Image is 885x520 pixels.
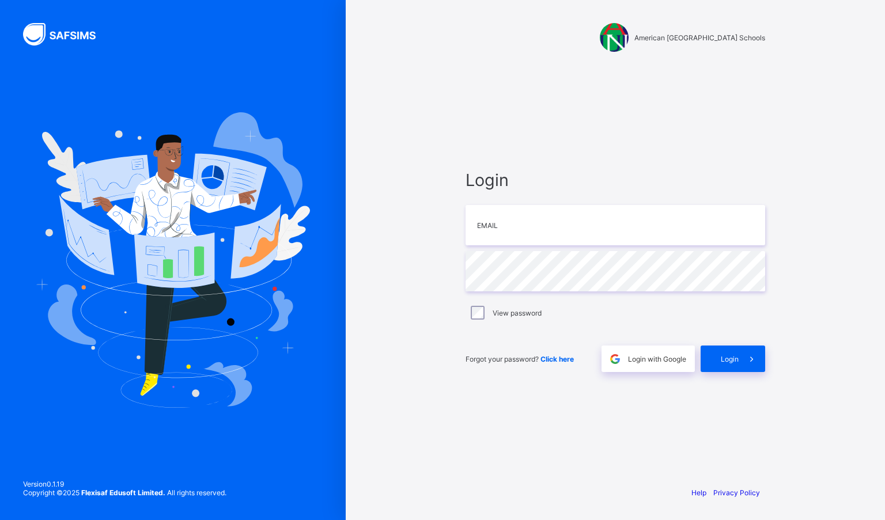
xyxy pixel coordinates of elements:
span: Forgot your password? [466,355,574,363]
span: Login with Google [628,355,686,363]
a: Privacy Policy [713,488,760,497]
span: Login [466,170,765,190]
img: Hero Image [36,112,310,407]
strong: Flexisaf Edusoft Limited. [81,488,165,497]
img: SAFSIMS Logo [23,23,109,45]
span: Login [721,355,739,363]
img: google.396cfc9801f0270233282035f929180a.svg [608,352,622,366]
label: View password [493,309,542,317]
a: Help [691,488,706,497]
span: Copyright © 2025 All rights reserved. [23,488,226,497]
a: Click here [540,355,574,363]
span: American [GEOGRAPHIC_DATA] Schools [634,33,765,42]
span: Version 0.1.19 [23,480,226,488]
